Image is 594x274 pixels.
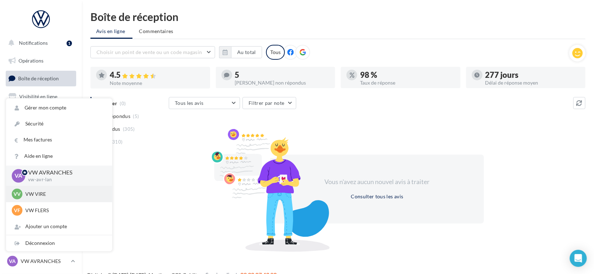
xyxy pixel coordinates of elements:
[14,207,20,214] span: VF
[4,89,78,104] a: Visibilité en ligne
[219,46,262,58] button: Au total
[485,71,580,79] div: 277 jours
[110,71,204,79] div: 4.5
[90,11,585,22] div: Boîte de réception
[4,201,78,222] a: Campagnes DataOnDemand
[19,40,48,46] span: Notifications
[4,53,78,68] a: Opérations
[235,80,330,85] div: [PERSON_NAME] non répondus
[4,142,78,157] a: Médiathèque
[110,81,204,86] div: Note moyenne
[9,258,16,265] span: VA
[25,207,104,214] p: VW FLERS
[28,168,101,177] p: VW AVRANCHES
[231,46,262,58] button: Au total
[235,71,330,79] div: 5
[28,177,101,183] p: vw-avr-lan
[15,172,22,180] span: VA
[97,49,202,55] span: Choisir un point de vente ou un code magasin
[133,113,139,119] span: (5)
[21,258,68,265] p: VW AVRANCHES
[111,139,123,145] span: (310)
[4,124,78,139] a: Contacts
[6,219,112,235] div: Ajouter un compte
[175,100,204,106] span: Tous les avis
[6,235,112,251] div: Déconnexion
[348,192,406,201] button: Consulter tous les avis
[4,160,78,175] a: Calendrier
[19,93,57,100] span: Visibilité en ligne
[97,113,130,120] span: Non répondus
[266,45,285,60] div: Tous
[169,97,240,109] button: Tous les avis
[6,132,112,148] a: Mes factures
[6,148,112,164] a: Aide en ligne
[316,177,438,187] div: Vous n'avez aucun nouvel avis à traiter
[139,28,173,35] span: Commentaires
[14,190,21,198] span: VV
[4,177,78,198] a: PLV et print personnalisable
[19,58,43,64] span: Opérations
[485,80,580,85] div: Délai de réponse moyen
[123,126,135,132] span: (305)
[4,71,78,86] a: Boîte de réception
[360,80,455,85] div: Taux de réponse
[67,41,72,46] div: 1
[6,254,76,268] a: VA VW AVRANCHES
[4,107,78,122] a: Campagnes
[6,100,112,116] a: Gérer mon compte
[18,75,59,81] span: Boîte de réception
[6,116,112,132] a: Sécurité
[90,46,215,58] button: Choisir un point de vente ou un code magasin
[360,71,455,79] div: 98 %
[4,36,75,50] button: Notifications 1
[570,250,587,267] div: Open Intercom Messenger
[243,97,296,109] button: Filtrer par note
[25,190,104,198] p: VW VIRE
